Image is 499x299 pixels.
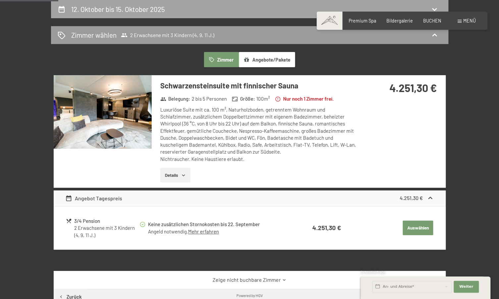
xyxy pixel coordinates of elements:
[160,168,190,182] button: Details
[423,18,441,24] a: BUCHEN
[74,224,139,239] div: 2 Erwachsene mit 3 Kindern (4, 9, 11 J.)
[463,18,476,24] span: Menü
[459,284,473,289] span: Weiter
[275,95,334,102] strong: Nur noch 1 Zimmer frei.
[312,224,341,231] strong: 4.251,30 €
[239,52,295,67] button: Angebote/Pakete
[361,270,385,274] span: Schnellanfrage
[71,30,117,40] h2: Zimmer wählen
[232,95,255,102] strong: Größe :
[236,293,263,298] div: Powered by HGV
[454,281,479,293] button: Weiter
[121,32,214,38] span: 2 Erwachsene mit 3 Kindern (4, 9, 11 J.)
[400,195,423,201] strong: 4.251,30 €
[54,75,152,149] img: mss_renderimg.php
[148,228,286,235] div: Angeld notwendig.
[65,276,434,283] a: Zeige nicht buchbare Zimmer
[160,95,190,102] strong: Belegung :
[160,106,357,163] div: Luxuriöse Suite mit ca. 100 m², Naturholzboden, getrenntem Wohnraum und Schlafzimmer, zusätzliche...
[160,80,357,91] h3: Schwarzensteinsuite mit finnischer Sauna
[349,18,376,24] a: Premium Spa
[389,81,437,94] strong: 4.251,30 €
[54,190,446,206] div: Angebot Tagespreis4.251,30 €
[74,217,139,225] div: 3/4 Pension
[256,95,270,102] span: 100 m²
[71,5,165,13] h2: 12. Oktober bis 15. Oktober 2025
[403,221,433,235] button: Auswählen
[386,18,413,24] a: Bildergalerie
[192,95,227,102] span: 2 bis 5 Personen
[204,52,238,67] button: Zimmer
[148,221,286,228] div: Keine zusätzlichen Stornokosten bis 22. September
[65,194,122,202] div: Angebot Tagespreis
[188,228,219,234] a: Mehr erfahren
